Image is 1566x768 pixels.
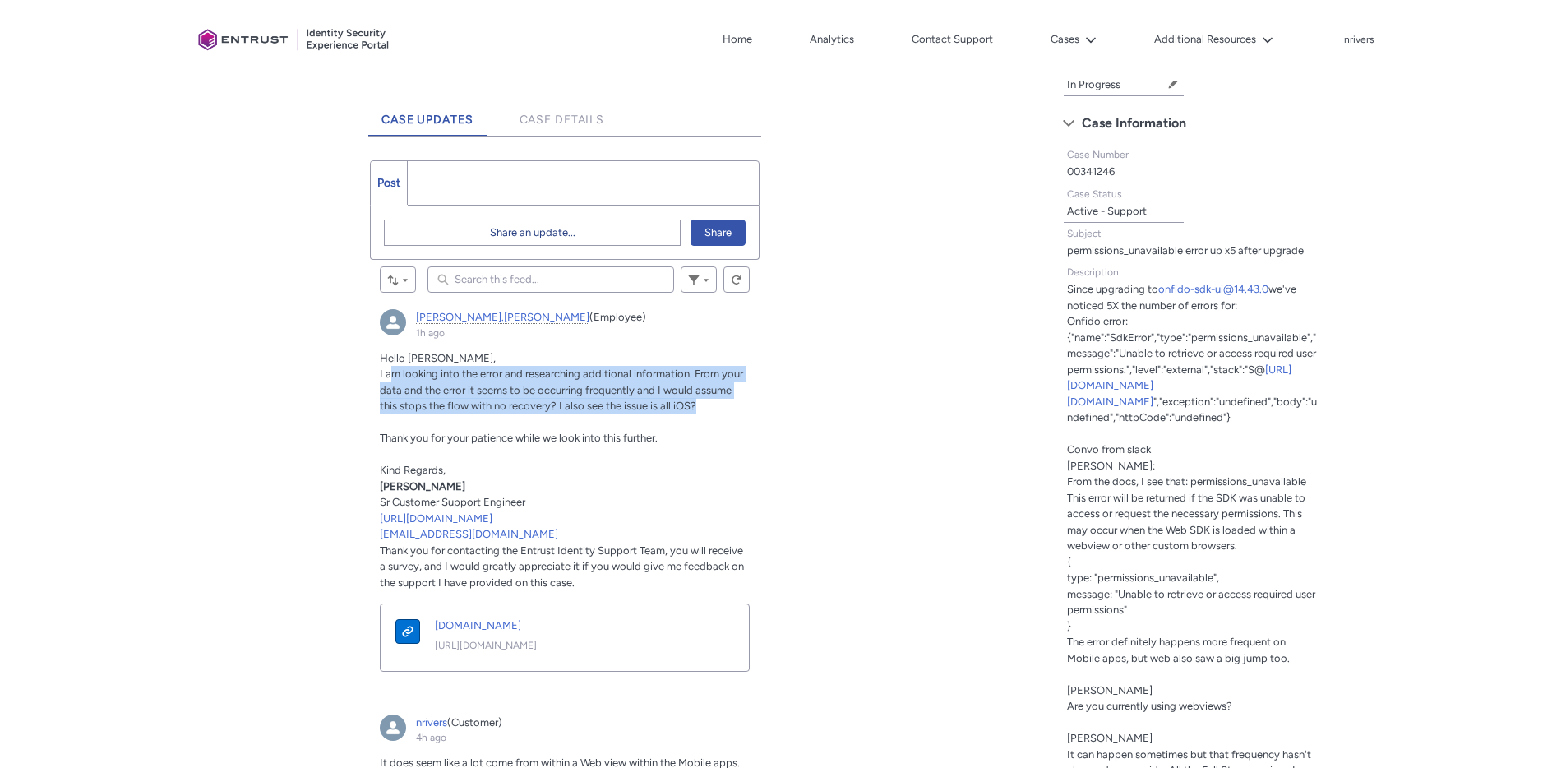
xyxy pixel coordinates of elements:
[1067,188,1122,200] span: Case Status
[1067,363,1291,408] a: [URL][DOMAIN_NAME][DOMAIN_NAME]
[380,528,558,540] a: [EMAIL_ADDRESS][DOMAIN_NAME]
[380,512,492,525] a: [URL][DOMAIN_NAME]
[1082,111,1186,136] span: Case Information
[1067,205,1147,217] lightning-formatted-text: Active - Support
[691,220,746,246] button: Share
[447,716,502,729] span: (Customer)
[380,496,525,508] span: Sr Customer Support Engineer
[718,27,756,52] a: Home
[589,311,646,323] span: (Employee)
[704,220,732,245] span: Share
[435,638,705,653] a: [URL][DOMAIN_NAME]
[380,480,465,493] span: [PERSON_NAME]
[1067,244,1304,257] lightning-formatted-text: permissions_unavailable error up x5 after upgrade
[506,91,618,136] a: Case Details
[520,113,605,127] span: Case Details
[1067,149,1129,160] span: Case Number
[1167,76,1180,90] button: Edit Status
[380,309,406,335] div: nick.bates
[381,113,473,127] span: Case Updates
[380,368,743,412] span: I am looking into the error and researching additional information. From your data and the error ...
[416,311,589,324] a: [PERSON_NAME].[PERSON_NAME]
[380,309,406,335] img: External User - nick.bates (null)
[368,91,487,136] a: Case Updates
[1158,283,1268,295] a: onfido-sdk-ui@14.43.0
[1067,228,1102,239] span: Subject
[416,327,445,339] a: 1h ago
[380,432,658,444] span: Thank you for your patience while we look into this further.
[1150,27,1277,52] button: Additional Resources
[370,299,760,695] article: nick.bates, 1h ago
[1046,27,1101,52] button: Cases
[416,732,446,743] a: 4h ago
[377,176,400,190] span: Post
[427,266,674,293] input: Search this feed...
[490,220,575,245] span: Share an update...
[1343,30,1375,47] button: User Profile nrivers
[1067,266,1119,278] span: Description
[806,27,858,52] a: Analytics, opens in new tab
[1067,78,1120,90] lightning-formatted-text: In Progress
[908,27,997,52] a: Contact Support
[380,544,744,589] span: Thank you for contacting the Entrust Identity Support Team, you will receive a survey, and I woul...
[1055,110,1333,136] button: Case Information
[1344,35,1374,46] p: nrivers
[723,266,750,293] button: Refresh this feed
[382,606,433,661] a: support.identity.entrust.com
[435,618,705,634] a: [DOMAIN_NAME]
[384,220,681,246] button: Share an update...
[1067,165,1115,178] lightning-formatted-text: 00341246
[380,464,446,476] span: Kind Regards,
[416,716,447,729] a: nrivers
[370,160,760,260] div: Chatter Publisher
[371,161,408,205] a: Post
[380,715,406,741] img: nrivers
[380,352,496,364] span: Hello [PERSON_NAME],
